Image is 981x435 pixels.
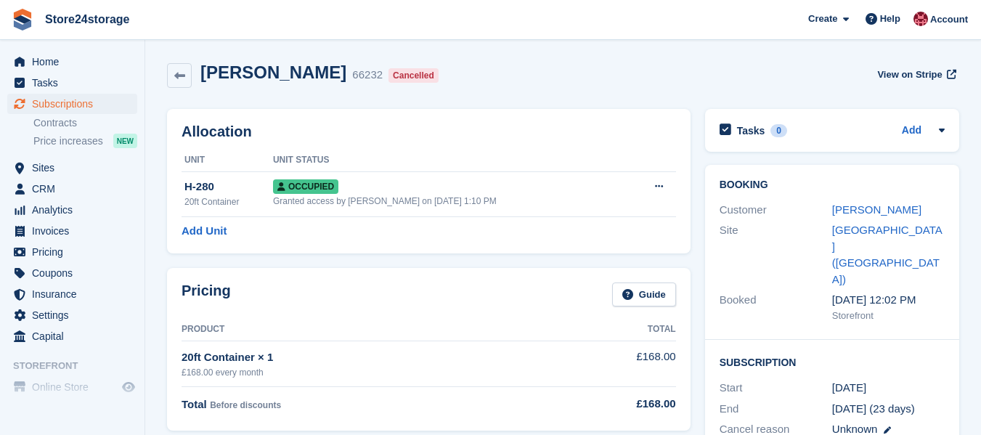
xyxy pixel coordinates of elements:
span: Create [808,12,837,26]
h2: [PERSON_NAME] [200,62,346,82]
div: H-280 [184,179,273,195]
h2: Booking [720,179,945,191]
a: [GEOGRAPHIC_DATA] ([GEOGRAPHIC_DATA]) [832,224,943,285]
a: menu [7,305,137,325]
time: 2025-01-18 01:00:00 UTC [832,380,866,397]
span: Tasks [32,73,119,93]
a: Preview store [120,378,137,396]
span: Account [930,12,968,27]
a: Store24storage [39,7,136,31]
div: 20ft Container [184,195,273,208]
div: 66232 [352,67,383,84]
span: Before discounts [210,400,281,410]
a: Guide [612,282,676,306]
div: 0 [770,124,787,137]
span: Unknown [832,423,878,435]
div: End [720,401,832,418]
span: Insurance [32,284,119,304]
div: £168.00 every month [182,366,536,379]
a: menu [7,73,137,93]
div: Booked [720,292,832,322]
a: menu [7,284,137,304]
a: menu [7,94,137,114]
h2: Allocation [182,123,676,140]
span: Total [182,398,207,410]
span: Analytics [32,200,119,220]
a: menu [7,200,137,220]
span: Storefront [13,359,144,373]
div: Storefront [832,309,945,323]
a: menu [7,326,137,346]
a: menu [7,179,137,199]
div: NEW [113,134,137,148]
span: CRM [32,179,119,199]
a: menu [7,377,137,397]
div: Granted access by [PERSON_NAME] on [DATE] 1:10 PM [273,195,627,208]
span: Home [32,52,119,72]
span: Help [880,12,900,26]
div: Cancelled [388,68,439,83]
a: menu [7,52,137,72]
div: 20ft Container × 1 [182,349,536,366]
a: menu [7,263,137,283]
span: Price increases [33,134,103,148]
div: Customer [720,202,832,219]
th: Unit Status [273,149,627,172]
h2: Subscription [720,354,945,369]
img: stora-icon-8386f47178a22dfd0bd8f6a31ec36ba5ce8667c1dd55bd0f319d3a0aa187defe.svg [12,9,33,31]
div: Start [720,380,832,397]
span: Occupied [273,179,338,194]
h2: Pricing [182,282,231,306]
th: Unit [182,149,273,172]
span: [DATE] (23 days) [832,402,915,415]
a: Price increases NEW [33,133,137,149]
td: £168.00 [536,341,676,386]
span: Sites [32,158,119,178]
span: Invoices [32,221,119,241]
span: Capital [32,326,119,346]
div: Site [720,222,832,288]
a: View on Stripe [871,62,959,86]
div: [DATE] 12:02 PM [832,292,945,309]
span: Settings [32,305,119,325]
a: [PERSON_NAME] [832,203,921,216]
span: View on Stripe [877,68,942,82]
th: Product [182,318,536,341]
img: Mandy Huges [913,12,928,26]
h2: Tasks [737,124,765,137]
span: Subscriptions [32,94,119,114]
a: menu [7,158,137,178]
th: Total [536,318,676,341]
a: menu [7,221,137,241]
a: Contracts [33,116,137,130]
a: Add Unit [182,223,227,240]
span: Online Store [32,377,119,397]
span: Pricing [32,242,119,262]
a: Add [902,123,921,139]
span: Coupons [32,263,119,283]
div: £168.00 [536,396,676,412]
a: menu [7,242,137,262]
